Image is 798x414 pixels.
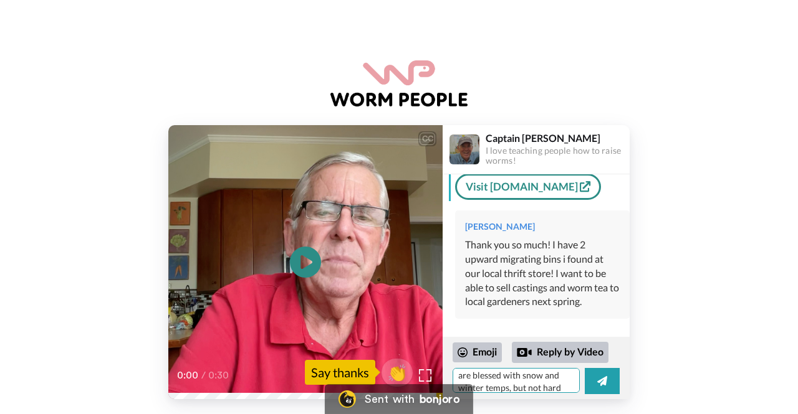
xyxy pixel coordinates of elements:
[486,132,629,144] div: Captain [PERSON_NAME]
[201,368,206,383] span: /
[455,174,601,200] a: Visit [DOMAIN_NAME]
[177,368,199,383] span: 0:00
[325,384,473,414] a: Bonjoro LogoSent withbonjoro
[486,146,629,167] div: I love teaching people how to raise worms!
[420,133,435,145] div: CC
[382,362,413,382] span: 👏
[330,60,468,106] img: logo
[420,393,459,405] div: bonjoro
[512,342,608,363] div: Reply by Video
[419,369,431,382] img: Full screen
[465,238,620,309] div: Thank you so much! I have 2 upward migrating bins i found at our local thrift store! I want to be...
[339,390,356,408] img: Bonjoro Logo
[449,134,479,164] img: Profile Image
[453,368,580,393] textarea: We have enjoyed your videos and thinking how we can scale in size while managing our local weathe...
[305,360,375,385] div: Say thanks
[453,342,502,362] div: Emoji
[365,393,415,405] div: Sent with
[208,368,230,383] span: 0:30
[465,220,620,233] div: [PERSON_NAME]
[517,345,532,360] div: Reply by Video
[382,359,413,387] button: 👏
